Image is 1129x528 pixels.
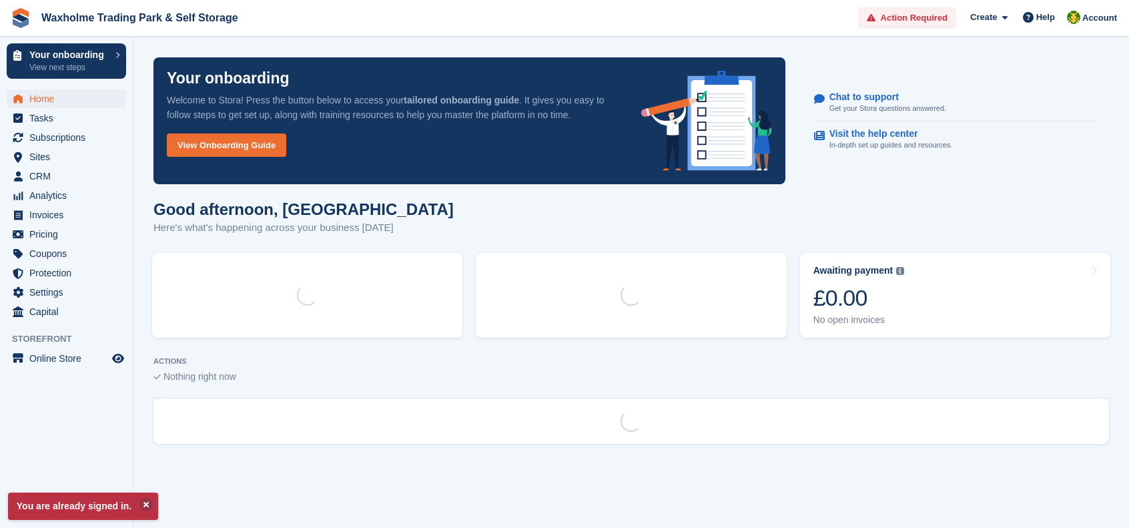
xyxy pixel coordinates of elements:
[896,267,904,275] img: icon-info-grey-7440780725fd019a000dd9b08b2336e03edf1995a4989e88bcd33f0948082b44.svg
[970,11,997,24] span: Create
[814,85,1096,121] a: Chat to support Get your Stora questions answered.
[7,109,126,127] a: menu
[29,186,109,205] span: Analytics
[404,95,519,105] strong: tailored onboarding guide
[829,140,953,151] p: In-depth set up guides and resources.
[29,50,109,59] p: Your onboarding
[7,244,126,263] a: menu
[7,225,126,244] a: menu
[7,128,126,147] a: menu
[36,7,244,29] a: Waxholme Trading Park & Self Storage
[167,93,620,122] p: Welcome to Stora! Press the button below to access your . It gives you easy to follow steps to ge...
[29,128,109,147] span: Subscriptions
[829,128,942,140] p: Visit the help center
[1082,11,1117,25] span: Account
[29,283,109,302] span: Settings
[7,89,126,108] a: menu
[813,284,905,312] div: £0.00
[153,357,1109,366] p: ACTIONS
[29,89,109,108] span: Home
[8,493,158,520] p: You are already signed in.
[167,71,290,86] p: Your onboarding
[813,265,893,276] div: Awaiting payment
[11,8,31,28] img: stora-icon-8386f47178a22dfd0bd8f6a31ec36ba5ce8667c1dd55bd0f319d3a0aa187defe.svg
[813,314,905,326] div: No open invoices
[7,302,126,321] a: menu
[7,148,126,166] a: menu
[29,109,109,127] span: Tasks
[29,206,109,224] span: Invoices
[153,220,454,236] p: Here's what's happening across your business [DATE]
[7,283,126,302] a: menu
[7,43,126,79] a: Your onboarding View next steps
[1067,11,1080,24] img: Waxholme Self Storage
[29,167,109,186] span: CRM
[12,332,133,346] span: Storefront
[7,264,126,282] a: menu
[29,302,109,321] span: Capital
[153,200,454,218] h1: Good afternoon, [GEOGRAPHIC_DATA]
[800,253,1110,338] a: Awaiting payment £0.00 No open invoices
[29,349,109,368] span: Online Store
[167,134,286,157] a: View Onboarding Guide
[7,206,126,224] a: menu
[110,350,126,366] a: Preview store
[163,371,236,382] span: Nothing right now
[641,71,772,171] img: onboarding-info-6c161a55d2c0e0a8cae90662b2fe09162a5109e8cc188191df67fb4f79e88e88.svg
[829,91,935,103] p: Chat to support
[29,148,109,166] span: Sites
[858,7,956,29] a: Action Required
[7,349,126,368] a: menu
[29,244,109,263] span: Coupons
[29,61,109,73] p: View next steps
[29,225,109,244] span: Pricing
[7,167,126,186] a: menu
[7,186,126,205] a: menu
[153,374,161,380] img: blank_slate_check_icon-ba018cac091ee9be17c0a81a6c232d5eb81de652e7a59be601be346b1b6ddf79.svg
[29,264,109,282] span: Protection
[814,121,1096,158] a: Visit the help center In-depth set up guides and resources.
[1036,11,1055,24] span: Help
[881,11,948,25] span: Action Required
[829,103,946,114] p: Get your Stora questions answered.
